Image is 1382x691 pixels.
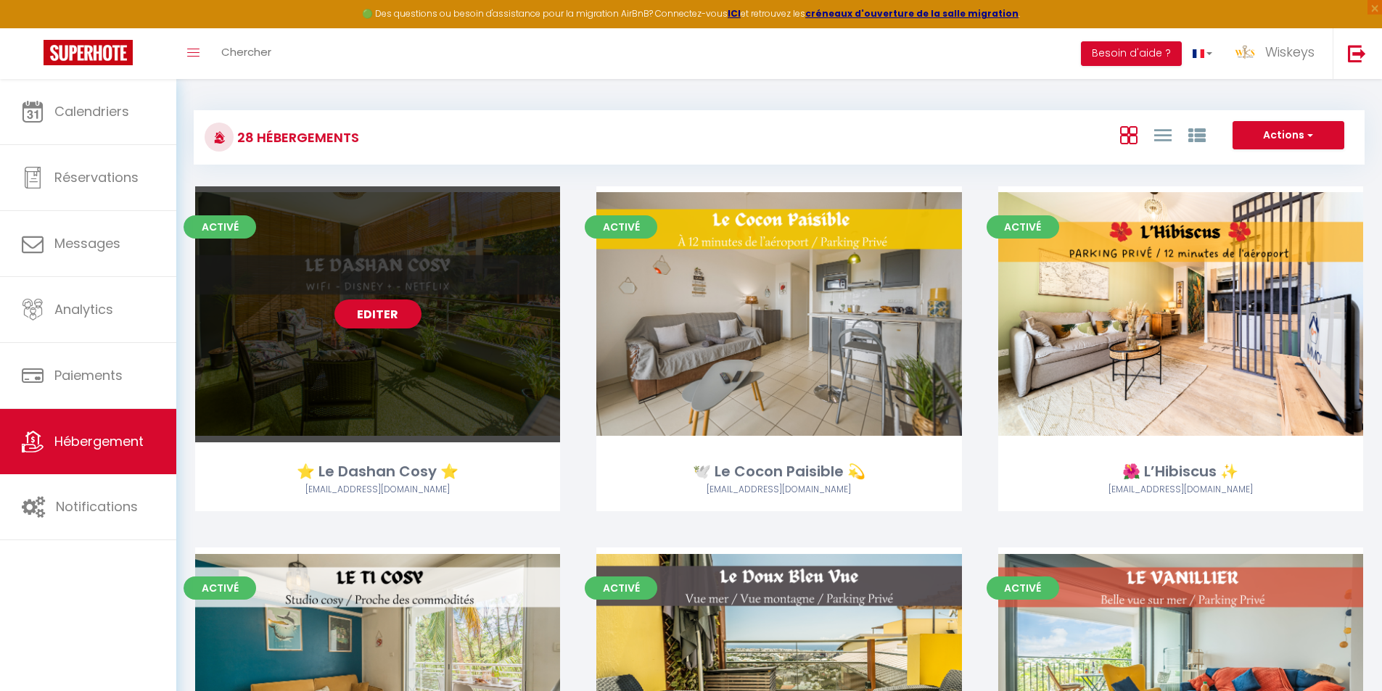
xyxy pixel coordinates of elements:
a: créneaux d'ouverture de la salle migration [805,7,1019,20]
span: Activé [987,576,1059,600]
span: Wiskeys [1265,43,1315,61]
h3: 28 Hébergements [234,121,359,154]
div: Airbnb [195,483,560,497]
a: Editer [334,299,421,328]
div: Airbnb [998,483,1363,497]
a: Vue en Liste [1154,123,1172,146]
div: ⭐ Le Dashan Cosy ⭐ [195,460,560,483]
button: Ouvrir le widget de chat LiveChat [12,6,55,49]
a: ... Wiskeys [1223,28,1333,79]
a: ICI [728,7,741,20]
span: Calendriers [54,102,129,120]
button: Actions [1233,121,1344,150]
span: Messages [54,234,120,252]
img: logout [1348,44,1366,62]
span: Activé [585,215,657,239]
span: Notifications [56,497,138,516]
button: Besoin d'aide ? [1081,41,1182,66]
img: ... [1234,41,1256,63]
span: Hébergement [54,432,144,450]
span: Activé [184,576,256,600]
div: 🌺 L’Hibiscus ✨ [998,460,1363,483]
span: Activé [585,576,657,600]
span: Réservations [54,168,139,186]
a: Vue par Groupe [1188,123,1206,146]
div: Airbnb [596,483,961,497]
span: Analytics [54,300,113,318]
span: Activé [184,215,256,239]
a: Vue en Box [1120,123,1138,146]
span: Chercher [221,44,271,59]
div: 🕊️ Le Cocon Paisible 💫 [596,460,961,483]
a: Chercher [210,28,282,79]
span: Activé [987,215,1059,239]
span: Paiements [54,366,123,384]
img: Super Booking [44,40,133,65]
